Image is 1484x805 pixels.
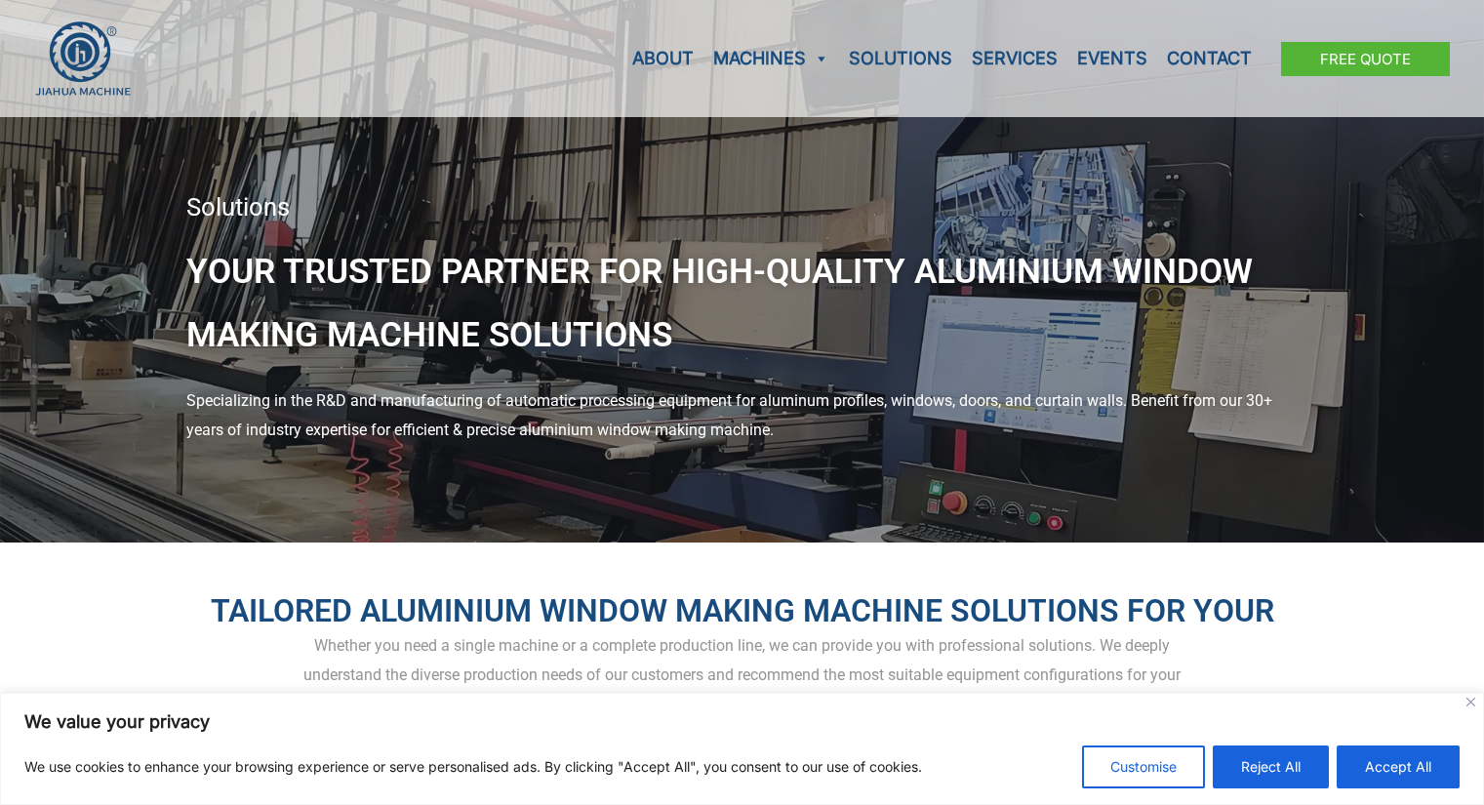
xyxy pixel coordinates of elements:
[186,195,1299,221] div: Solutions
[186,240,1299,368] h1: Your Trusted Partner for High-Quality Aluminium Window Making Machine Solutions
[186,591,1299,632] h2: Tailored Aluminium Window Making Machine Solutions for Your
[34,20,132,97] img: JH Aluminium Window & Door Processing Machines
[24,710,1460,734] p: We value your privacy
[186,386,1299,444] div: Specializing in the R&D and manufacturing of automatic processing equipment for aluminum profiles...
[1281,42,1450,76] a: Free Quote
[1082,745,1205,788] button: Customise
[1337,745,1460,788] button: Accept All
[24,755,922,779] p: We use cookies to enhance your browsing experience or serve personalised ads. By clicking "Accept...
[186,631,1299,718] div: Whether you need a single machine or a complete production line, we can provide you with professi...
[1466,698,1475,706] img: Close
[1213,745,1329,788] button: Reject All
